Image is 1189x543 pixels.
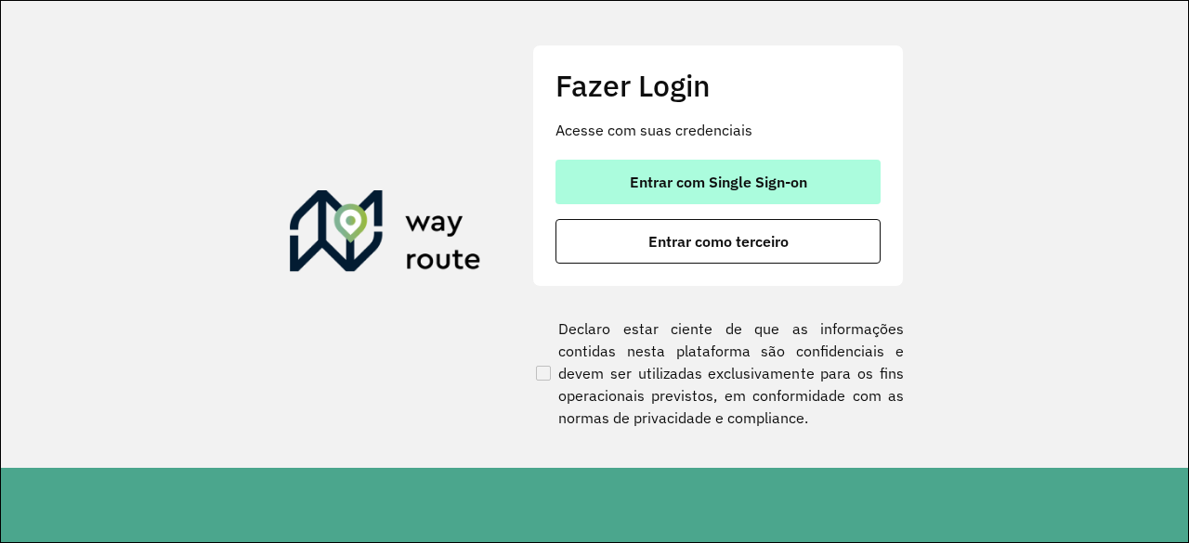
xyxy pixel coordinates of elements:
span: Entrar com Single Sign-on [630,175,807,189]
label: Declaro estar ciente de que as informações contidas nesta plataforma são confidenciais e devem se... [532,317,904,429]
button: button [555,160,881,204]
img: Roteirizador AmbevTech [290,190,481,279]
span: Entrar como terceiro [648,234,789,249]
p: Acesse com suas credenciais [555,119,881,141]
button: button [555,219,881,264]
h2: Fazer Login [555,68,881,103]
